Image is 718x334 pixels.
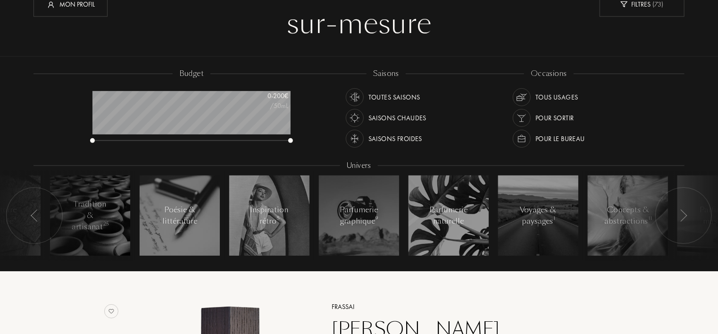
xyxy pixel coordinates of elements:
[535,130,585,148] div: Pour le bureau
[368,88,420,106] div: Toutes saisons
[41,5,677,42] div: sur-mesure
[104,304,118,318] img: no_like_p.png
[277,215,280,222] span: 5
[518,204,559,227] div: Voyages & paysages
[325,302,600,312] a: Frassai
[173,68,211,79] div: budget
[535,109,574,127] div: Pour sortir
[376,215,378,222] span: 9
[535,88,578,106] div: Tous usages
[620,1,627,8] img: new_filter_w.svg
[553,215,555,222] span: 1
[31,209,38,222] img: arr_left.svg
[348,111,361,125] img: usage_season_hot_white.svg
[429,204,469,227] div: Parfumerie naturelle
[524,68,574,79] div: occasions
[348,132,361,145] img: usage_season_cold_white.svg
[339,204,379,227] div: Parfumerie graphique
[367,68,406,79] div: saisons
[515,91,528,104] img: usage_occasion_all_white.svg
[241,91,288,101] div: 0 - 200 €
[348,91,361,104] img: usage_season_average_white.svg
[515,111,528,125] img: usage_occasion_party_white.svg
[368,130,422,148] div: Saisons froides
[250,204,290,227] div: Inspiration rétro
[368,109,426,127] div: Saisons chaudes
[160,204,200,227] div: Poésie & littérature
[340,160,378,171] div: Univers
[680,209,687,222] img: arr_left.svg
[241,101,288,111] div: /50mL
[515,132,528,145] img: usage_occasion_work_white.svg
